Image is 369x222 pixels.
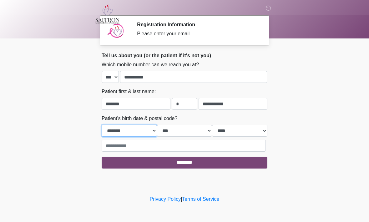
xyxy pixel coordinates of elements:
[102,88,156,96] label: Patient first & last name:
[150,197,181,202] a: Privacy Policy
[182,197,219,202] a: Terms of Service
[102,61,199,69] label: Which mobile number can we reach you at?
[102,53,267,59] h2: Tell us about you (or the patient if it's not you)
[106,22,125,41] img: Agent Avatar
[137,30,258,38] div: Please enter your email
[102,115,177,123] label: Patient's birth date & postal code?
[181,197,182,202] a: |
[95,5,120,24] img: Saffron Laser Aesthetics and Medical Spa Logo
